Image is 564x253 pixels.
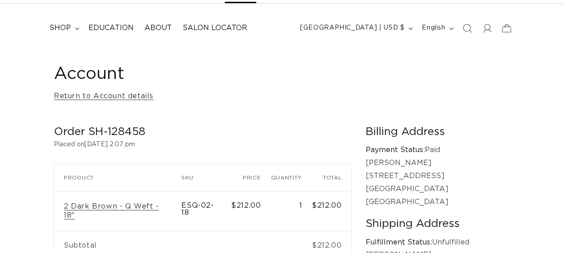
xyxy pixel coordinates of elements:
td: $212.00 [312,191,351,231]
th: Product [54,164,181,191]
span: English [422,23,445,33]
strong: Fulfillment Status: [366,239,432,246]
p: Placed on [54,139,351,150]
th: Quantity [271,164,312,191]
p: [PERSON_NAME] [STREET_ADDRESS] [GEOGRAPHIC_DATA] [GEOGRAPHIC_DATA] [366,157,510,208]
time: [DATE] 2:07 pm [84,141,135,148]
span: [GEOGRAPHIC_DATA] | USD $ [300,23,404,33]
h2: Shipping Address [366,217,510,231]
strong: Payment Status: [366,146,425,153]
button: English [416,20,457,37]
td: ESQ-02-18 [181,191,231,231]
a: Education [83,18,139,38]
span: $212.00 [231,202,261,209]
th: Total [312,164,351,191]
th: Price [231,164,271,191]
summary: Search [457,18,477,38]
span: Education [88,23,134,33]
h1: Account [54,63,510,85]
span: About [144,23,172,33]
p: Paid [366,144,510,157]
button: [GEOGRAPHIC_DATA] | USD $ [295,20,416,37]
th: SKU [181,164,231,191]
span: shop [49,23,71,33]
a: Return to Account details [54,90,153,103]
td: Subtotal [54,231,312,252]
td: $212.00 [312,231,351,252]
p: Unfulfilled [366,236,510,249]
a: Salon Locator [177,18,253,38]
h2: Billing Address [366,125,510,139]
a: About [139,18,177,38]
summary: shop [44,18,83,38]
a: 2 Dark Brown - Q Weft - 18" [64,202,171,221]
td: 1 [271,191,312,231]
span: Salon Locator [183,23,247,33]
h2: Order SH-128458 [54,125,351,139]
